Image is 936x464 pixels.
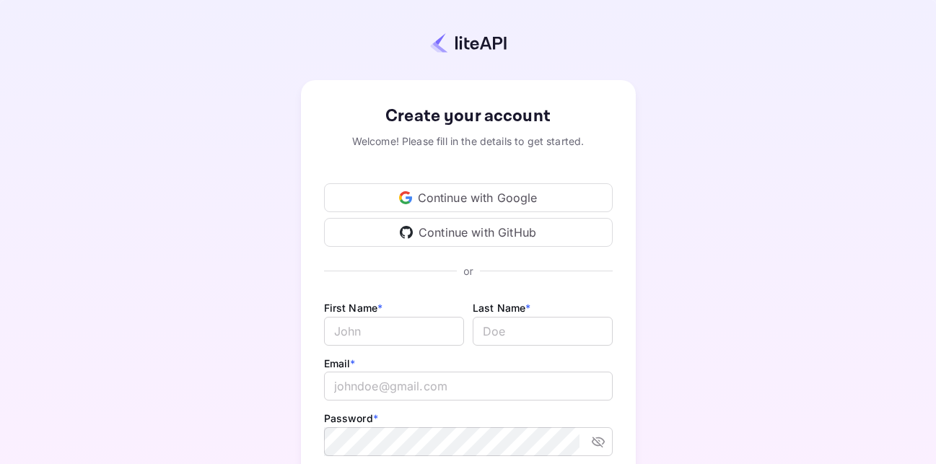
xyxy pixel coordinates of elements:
[324,372,613,400] input: johndoe@gmail.com
[585,429,611,455] button: toggle password visibility
[473,317,613,346] input: Doe
[473,302,531,314] label: Last Name
[430,32,507,53] img: liteapi
[324,357,356,369] label: Email
[324,133,613,149] div: Welcome! Please fill in the details to get started.
[324,317,464,346] input: John
[324,103,613,129] div: Create your account
[324,302,383,314] label: First Name
[324,183,613,212] div: Continue with Google
[324,412,378,424] label: Password
[324,218,613,247] div: Continue with GitHub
